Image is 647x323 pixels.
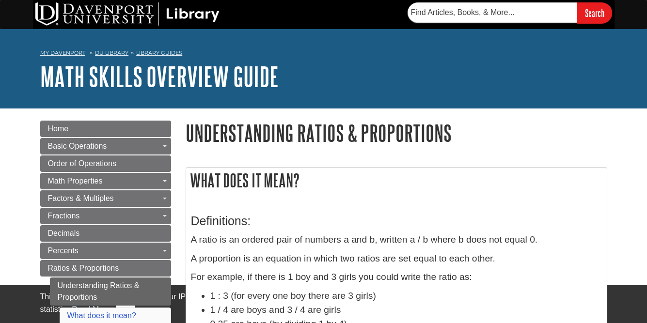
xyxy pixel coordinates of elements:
span: Factors & Multiples [48,194,114,202]
a: Basic Operations [40,138,171,154]
a: Math Properties [40,173,171,189]
span: Percents [48,246,79,255]
a: Understanding Ratios & Proportions [50,277,171,306]
a: Library Guides [136,49,182,56]
a: Decimals [40,225,171,242]
p: A proportion is an equation in which two ratios are set equal to each other. [191,252,602,266]
a: Factors & Multiples [40,190,171,207]
a: My Davenport [40,49,85,57]
li: 1 : 3 (for every one boy there are 3 girls) [210,289,602,303]
form: Searches DU Library's articles, books, and more [408,2,612,23]
a: DU Library [95,49,128,56]
a: Percents [40,243,171,259]
h1: Understanding Ratios & Proportions [186,121,607,145]
a: Ratios & Proportions [40,260,171,277]
span: Math Properties [48,177,103,185]
a: Home [40,121,171,137]
h2: What does it mean? [186,168,607,193]
p: A ratio is an ordered pair of numbers a and b, written a / b where b does not equal 0. [191,233,602,247]
span: Basic Operations [48,142,107,150]
span: Decimals [48,229,80,237]
p: For example, if there is 1 boy and 3 girls you could write the ratio as: [191,270,602,284]
nav: breadcrumb [40,46,607,62]
img: DU Library [35,2,220,26]
input: Find Articles, Books, & More... [408,2,577,23]
h3: Definitions: [191,214,602,228]
span: Fractions [48,212,80,220]
li: 1 / 4 are boys and 3 / 4 are girls [210,303,602,317]
a: What does it mean? [67,311,136,320]
span: Ratios & Proportions [48,264,119,272]
a: Order of Operations [40,155,171,172]
span: Order of Operations [48,159,116,168]
a: Math Skills Overview Guide [40,62,279,92]
input: Search [577,2,612,23]
a: Fractions [40,208,171,224]
span: Home [48,124,69,133]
